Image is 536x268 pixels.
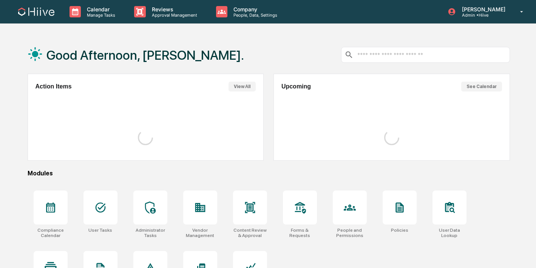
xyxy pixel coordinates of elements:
[227,12,281,18] p: People, Data, Settings
[34,228,68,238] div: Compliance Calendar
[333,228,367,238] div: People and Permissions
[283,228,317,238] div: Forms & Requests
[81,12,119,18] p: Manage Tasks
[233,228,267,238] div: Content Review & Approval
[28,170,510,177] div: Modules
[133,228,167,238] div: Administrator Tasks
[229,82,256,91] button: View All
[18,8,54,16] img: logo
[81,6,119,12] p: Calendar
[146,12,201,18] p: Approval Management
[391,228,408,233] div: Policies
[46,48,244,63] h1: Good Afternoon, [PERSON_NAME].
[183,228,217,238] div: Vendor Management
[227,6,281,12] p: Company
[456,6,509,12] p: [PERSON_NAME]
[146,6,201,12] p: Reviews
[433,228,466,238] div: User Data Lookup
[461,82,502,91] button: See Calendar
[281,83,311,90] h2: Upcoming
[456,12,509,18] p: Admin • Hiive
[88,228,112,233] div: User Tasks
[36,83,72,90] h2: Action Items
